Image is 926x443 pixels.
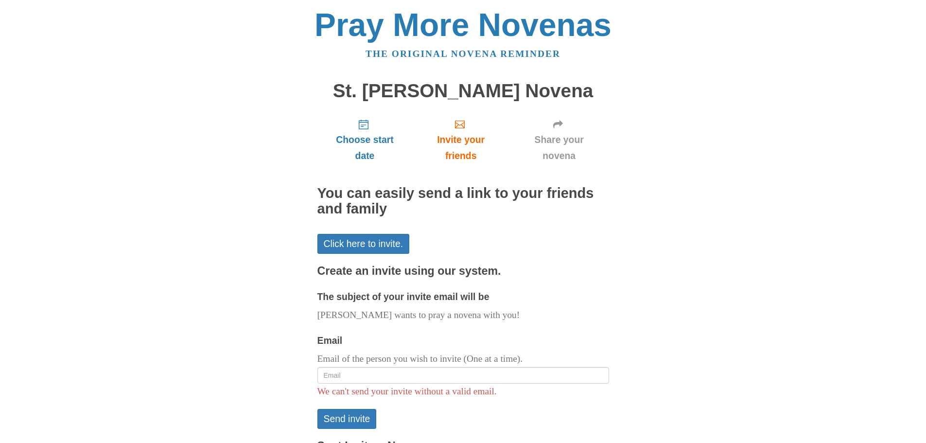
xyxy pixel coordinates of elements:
[317,409,377,429] button: Send invite
[317,386,497,396] span: We can't send your invite without a valid email.
[317,367,609,384] input: Email
[317,307,609,323] p: [PERSON_NAME] wants to pray a novena with you!
[509,111,609,169] a: Share your novena
[412,111,509,169] a: Invite your friends
[317,351,609,367] p: Email of the person you wish to invite (One at a time).
[422,132,499,164] span: Invite your friends
[314,7,612,43] a: Pray More Novenas
[366,49,560,59] a: The original novena reminder
[317,265,609,278] h3: Create an invite using our system.
[327,132,403,164] span: Choose start date
[317,111,413,169] a: Choose start date
[317,234,410,254] a: Click here to invite.
[317,333,343,349] label: Email
[317,289,489,305] label: The subject of your invite email will be
[317,81,609,102] h1: St. [PERSON_NAME] Novena
[519,132,599,164] span: Share your novena
[317,186,609,217] h2: You can easily send a link to your friends and family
